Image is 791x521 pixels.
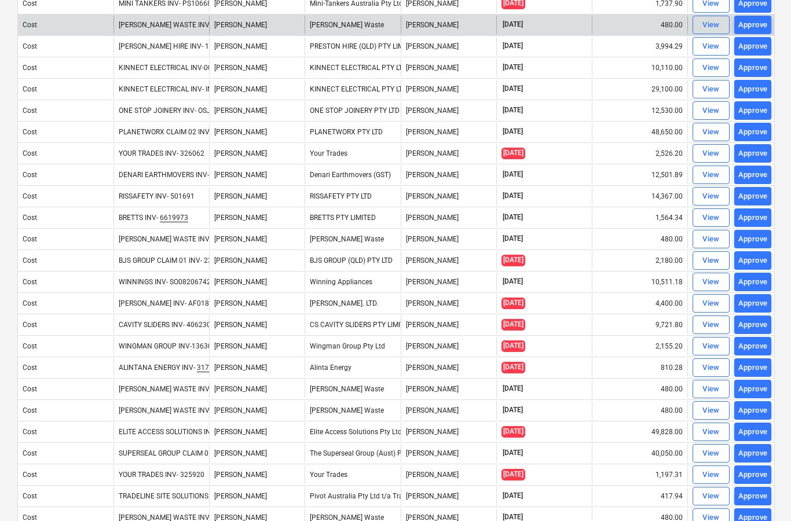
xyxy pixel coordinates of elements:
[501,105,524,115] span: [DATE]
[592,273,687,291] div: 10,511.18
[305,423,400,441] div: Elite Access Solutions Pty Ltd (GST)
[733,465,791,521] iframe: Chat Widget
[738,19,768,32] div: Approve
[702,168,720,182] div: View
[305,16,400,34] div: [PERSON_NAME] Waste
[119,449,262,457] div: SUPERSEAL GROUP CLAIM 05 INV- 00000639
[214,64,267,72] span: Della Rosa
[734,273,771,291] button: Approve
[214,21,267,29] span: Della Rosa
[693,294,730,313] button: View
[734,208,771,227] button: Approve
[214,364,267,372] span: Della Rosa
[738,104,768,118] div: Approve
[702,297,720,310] div: View
[592,144,687,163] div: 2,526.20
[693,187,730,206] button: View
[305,487,400,505] div: Pivot Australia Pty Ltd t/a Tradeline Site Solutions
[214,428,267,436] span: Della Rosa
[119,171,239,179] div: DENARI EARTHMOVERS INV- 0008264
[738,361,768,375] div: Approve
[734,380,771,398] button: Approve
[119,256,220,265] div: BJS GROUP CLAIM 01 INV- 2378
[305,144,400,163] div: Your Trades
[23,64,37,72] div: Cost
[592,101,687,120] div: 12,530.00
[119,85,235,93] div: KINNECT ELECTRICAL INV- INV-0083
[501,319,525,330] span: [DATE]
[305,101,400,120] div: ONE STOP JOINERY PTY LTD
[119,385,233,393] div: [PERSON_NAME] WASTE INV- 19284
[305,358,400,377] div: Alinta Energy
[738,126,768,139] div: Approve
[305,465,400,484] div: Your Trades
[693,230,730,248] button: View
[501,448,524,458] span: [DATE]
[693,337,730,355] button: View
[734,315,771,334] button: Approve
[401,230,496,248] div: [PERSON_NAME]
[23,21,37,29] div: Cost
[592,58,687,77] div: 10,110.00
[501,191,524,201] span: [DATE]
[119,64,220,72] div: KINNECT ELECTRICAL INV-0085
[734,144,771,163] button: Approve
[305,166,400,184] div: Denari Earthmovers (GST)
[501,63,524,72] span: [DATE]
[592,465,687,484] div: 1,197.31
[592,294,687,313] div: 4,400.00
[738,340,768,353] div: Approve
[734,187,771,206] button: Approve
[119,428,235,436] div: ELITE ACCESS SOLUTIONS INV- 2369
[592,166,687,184] div: 12,501.89
[702,425,720,439] div: View
[734,337,771,355] button: Approve
[501,234,524,244] span: [DATE]
[23,299,37,307] div: Cost
[501,469,525,480] span: [DATE]
[214,214,267,222] span: Della Rosa
[214,149,267,157] span: Della Rosa
[23,128,37,136] div: Cost
[592,230,687,248] div: 480.00
[592,187,687,206] div: 14,367.00
[702,276,720,289] div: View
[702,468,720,482] div: View
[214,171,267,179] span: Della Rosa
[305,294,400,313] div: [PERSON_NAME]. LTD.
[501,127,524,137] span: [DATE]
[401,273,496,291] div: [PERSON_NAME]
[305,401,400,420] div: [PERSON_NAME] Waste
[23,278,37,286] div: Cost
[702,361,720,375] div: View
[214,492,267,500] span: Della Rosa
[592,123,687,141] div: 48,650.00
[214,256,267,265] span: Della Rosa
[401,444,496,463] div: [PERSON_NAME]
[214,385,267,393] span: Della Rosa
[592,80,687,98] div: 29,100.00
[305,80,400,98] div: KINNECT ELECTRICAL PTY LTD (GST from [DATE])
[738,211,768,225] div: Approve
[501,255,525,266] span: [DATE]
[702,447,720,460] div: View
[214,278,267,286] span: Della Rosa
[401,123,496,141] div: [PERSON_NAME]
[738,40,768,53] div: Approve
[305,37,400,56] div: PRESTON HIRE (QLD) PTY LIMITED
[214,321,267,329] span: Della Rosa
[738,425,768,439] div: Approve
[23,492,37,500] div: Cost
[401,337,496,355] div: [PERSON_NAME]
[702,490,720,503] div: View
[702,147,720,160] div: View
[401,187,496,206] div: [PERSON_NAME]
[401,423,496,441] div: [PERSON_NAME]
[734,80,771,98] button: Approve
[119,321,211,329] div: CAVITY SLIDERS INV- 406230
[119,364,229,372] div: ALINTANA ENERGY INV-
[693,208,730,227] button: View
[734,101,771,120] button: Approve
[738,168,768,182] div: Approve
